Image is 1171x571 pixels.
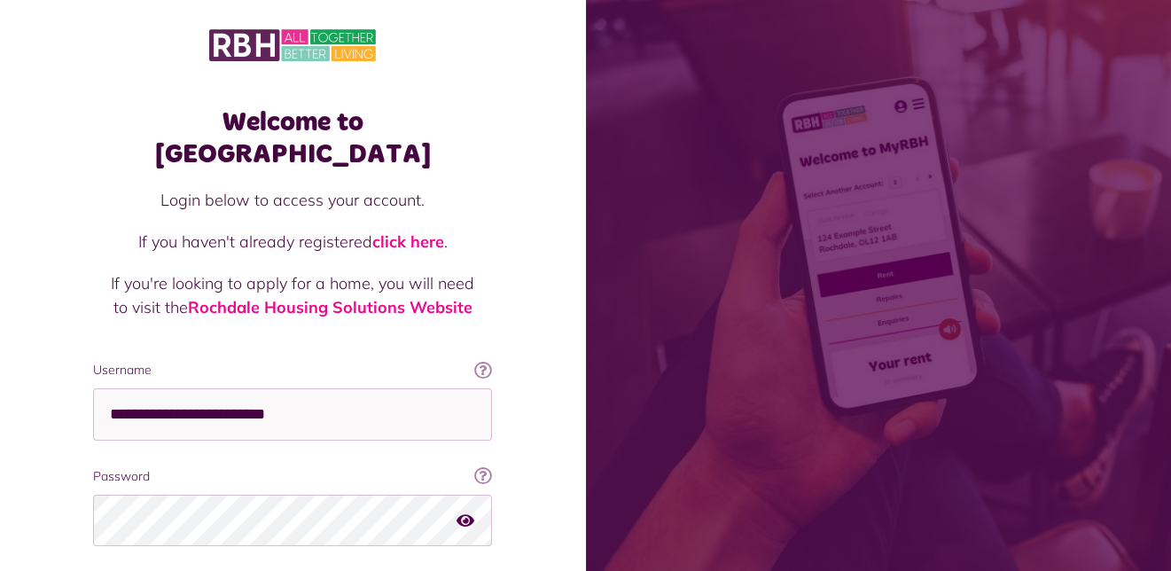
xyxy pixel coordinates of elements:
p: If you haven't already registered . [111,230,474,254]
img: MyRBH [209,27,376,64]
label: Username [93,361,492,379]
h1: Welcome to [GEOGRAPHIC_DATA] [93,106,492,170]
p: Login below to access your account. [111,188,474,212]
p: If you're looking to apply for a home, you will need to visit the [111,271,474,319]
label: Password [93,467,492,486]
a: Rochdale Housing Solutions Website [188,297,472,317]
a: click here [372,231,444,252]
